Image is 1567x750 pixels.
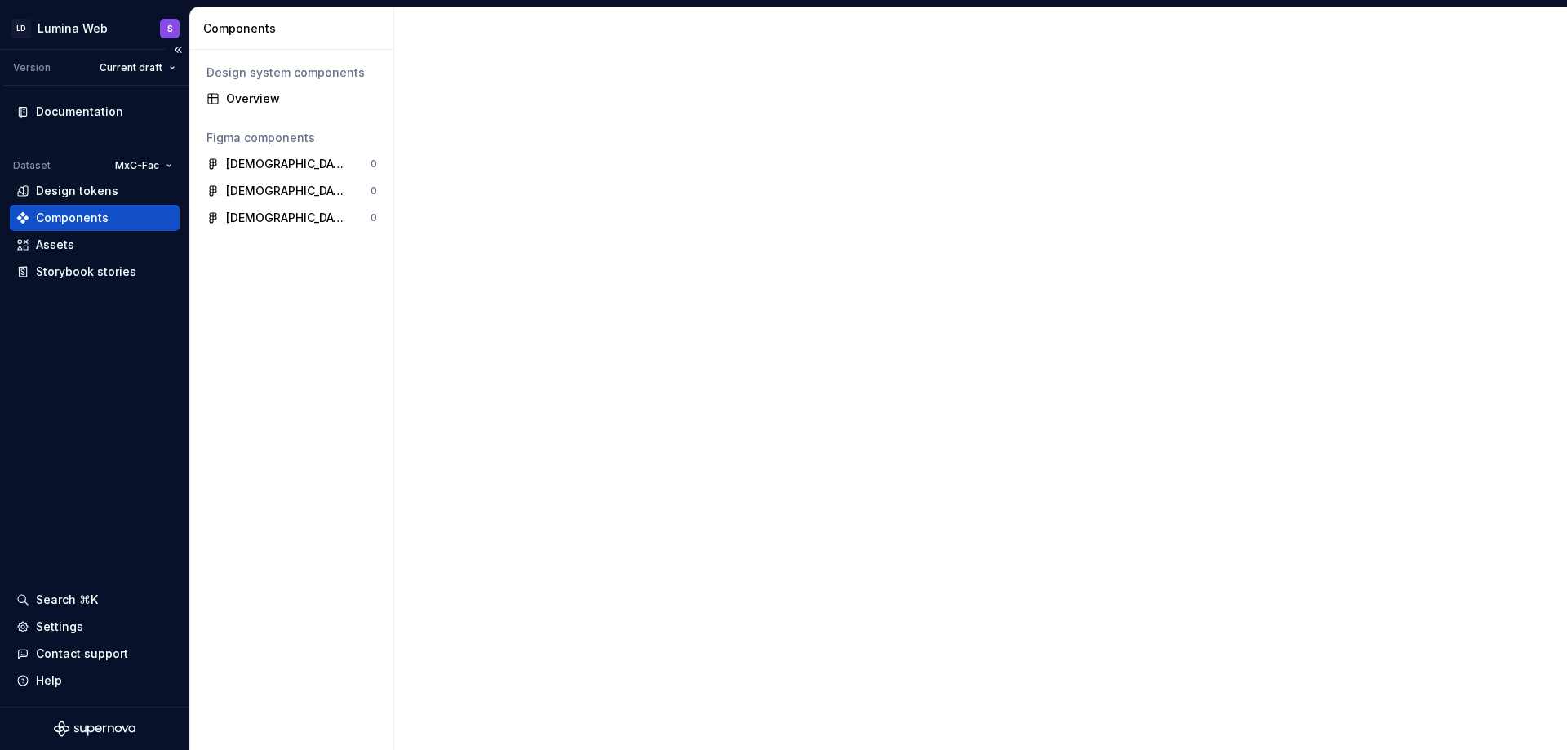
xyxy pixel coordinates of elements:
div: Search ⌘K [36,592,98,608]
div: 0 [371,184,377,197]
div: Figma components [206,130,377,146]
div: LD [11,19,31,38]
div: Design tokens [36,183,118,199]
div: Documentation [36,104,123,120]
button: MxC-Fac [108,154,180,177]
a: Storybook stories [10,259,180,285]
svg: Supernova Logo [54,721,135,737]
a: Settings [10,614,180,640]
a: Components [10,205,180,231]
a: Documentation [10,99,180,125]
button: Current draft [92,56,183,79]
div: Lumina Web [38,20,108,37]
div: Overview [226,91,377,107]
div: Design system components [206,64,377,81]
button: Contact support [10,641,180,667]
a: [DEMOGRAPHIC_DATA] Web - Design Helper0 [200,205,384,231]
div: Components [203,20,387,37]
button: Help [10,668,180,694]
div: Contact support [36,646,128,662]
div: Help [36,672,62,689]
div: Assets [36,237,74,253]
div: 0 [371,158,377,171]
div: Dataset [13,159,51,172]
a: Overview [200,86,384,112]
button: LDLumina WebS [3,11,186,46]
div: Settings [36,619,83,635]
button: Collapse sidebar [166,38,189,61]
span: Current draft [100,61,162,74]
div: Storybook stories [36,264,136,280]
button: Search ⌘K [10,587,180,613]
span: MxC-Fac [115,159,159,172]
div: [DEMOGRAPHIC_DATA] Web - Core Components [226,183,348,199]
a: Assets [10,232,180,258]
a: [DEMOGRAPHIC_DATA] Web - Assets0 [200,151,384,177]
div: S [167,22,173,35]
a: Design tokens [10,178,180,204]
div: [DEMOGRAPHIC_DATA] Web - Assets [226,156,348,172]
a: [DEMOGRAPHIC_DATA] Web - Core Components0 [200,178,384,204]
div: 0 [371,211,377,224]
div: [DEMOGRAPHIC_DATA] Web - Design Helper [226,210,348,226]
div: Version [13,61,51,74]
div: Components [36,210,109,226]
